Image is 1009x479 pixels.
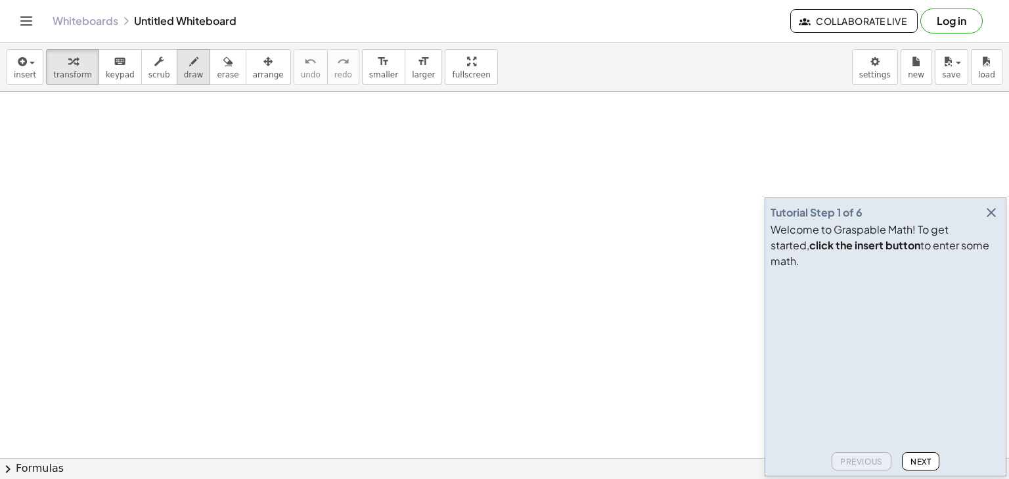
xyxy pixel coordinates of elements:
span: draw [184,70,204,79]
i: redo [337,54,349,70]
span: settings [859,70,891,79]
a: Whiteboards [53,14,118,28]
button: Log in [920,9,983,33]
span: load [978,70,995,79]
button: new [901,49,932,85]
span: larger [412,70,435,79]
i: keyboard [114,54,126,70]
button: scrub [141,49,177,85]
span: erase [217,70,238,79]
button: keyboardkeypad [99,49,142,85]
span: arrange [253,70,284,79]
button: save [935,49,968,85]
button: arrange [246,49,291,85]
button: load [971,49,1002,85]
button: format_sizelarger [405,49,442,85]
span: Collaborate Live [801,15,907,27]
span: save [942,70,960,79]
span: Next [910,457,931,467]
button: erase [210,49,246,85]
span: undo [301,70,321,79]
i: undo [304,54,317,70]
button: Toggle navigation [16,10,37,31]
button: redoredo [327,49,359,85]
button: insert [7,49,43,85]
i: format_size [417,54,430,70]
button: Next [902,452,939,470]
button: undoundo [294,49,328,85]
span: new [908,70,924,79]
span: transform [53,70,92,79]
span: fullscreen [452,70,490,79]
span: insert [14,70,36,79]
i: format_size [377,54,390,70]
span: keypad [106,70,135,79]
span: smaller [369,70,398,79]
button: transform [46,49,99,85]
span: scrub [148,70,170,79]
button: draw [177,49,211,85]
b: click the insert button [809,238,920,252]
div: Welcome to Graspable Math! To get started, to enter some math. [771,222,1000,269]
button: fullscreen [445,49,497,85]
button: Collaborate Live [790,9,918,33]
button: format_sizesmaller [362,49,405,85]
span: redo [334,70,352,79]
div: Tutorial Step 1 of 6 [771,205,863,220]
button: settings [852,49,898,85]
